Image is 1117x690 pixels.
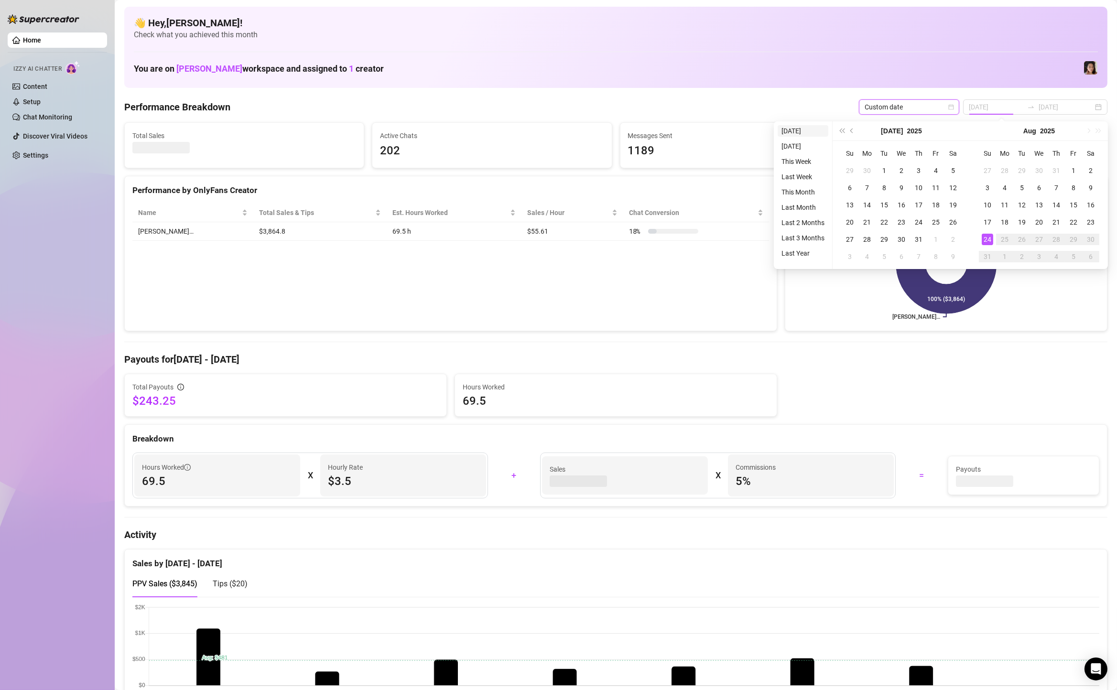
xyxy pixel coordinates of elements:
[23,151,48,159] a: Settings
[1065,248,1082,265] td: 2025-09-05
[1048,196,1065,214] td: 2025-08-14
[841,231,858,248] td: 2025-07-27
[1033,165,1045,176] div: 30
[910,162,927,179] td: 2025-07-03
[349,64,354,74] span: 1
[1051,199,1062,211] div: 14
[947,234,959,245] div: 2
[1048,248,1065,265] td: 2025-09-04
[1068,182,1079,194] div: 8
[896,182,907,194] div: 9
[124,353,1107,366] h4: Payouts for [DATE] - [DATE]
[628,142,852,160] span: 1189
[1082,145,1099,162] th: Sa
[1013,196,1030,214] td: 2025-08-12
[1013,179,1030,196] td: 2025-08-05
[927,145,944,162] th: Fr
[930,165,942,176] div: 4
[134,16,1098,30] h4: 👋 Hey, [PERSON_NAME] !
[841,214,858,231] td: 2025-07-20
[387,222,521,241] td: 69.5 h
[927,162,944,179] td: 2025-07-04
[380,142,604,160] span: 202
[1051,216,1062,228] div: 21
[878,165,890,176] div: 1
[982,199,993,211] div: 10
[878,182,890,194] div: 8
[132,204,253,222] th: Name
[1085,165,1096,176] div: 2
[944,214,962,231] td: 2025-07-26
[521,204,623,222] th: Sales / Hour
[778,232,828,244] li: Last 3 Months
[896,251,907,262] div: 6
[979,248,996,265] td: 2025-08-31
[1085,199,1096,211] div: 16
[1027,103,1035,111] span: to
[944,231,962,248] td: 2025-08-02
[1013,214,1030,231] td: 2025-08-19
[910,231,927,248] td: 2025-07-31
[1065,162,1082,179] td: 2025-08-01
[858,248,876,265] td: 2025-08-04
[1082,196,1099,214] td: 2025-08-16
[876,179,893,196] td: 2025-07-08
[836,121,847,140] button: Last year (Control + left)
[893,248,910,265] td: 2025-08-06
[982,234,993,245] div: 24
[979,179,996,196] td: 2025-08-03
[893,196,910,214] td: 2025-07-16
[132,550,1099,570] div: Sales by [DATE] - [DATE]
[778,125,828,137] li: [DATE]
[844,165,856,176] div: 29
[979,162,996,179] td: 2025-07-27
[858,179,876,196] td: 2025-07-07
[132,184,769,197] div: Performance by OnlyFans Creator
[1013,162,1030,179] td: 2025-07-29
[996,214,1013,231] td: 2025-08-18
[841,145,858,162] th: Su
[861,199,873,211] div: 14
[982,182,993,194] div: 3
[1030,179,1048,196] td: 2025-08-06
[876,145,893,162] th: Tu
[1013,248,1030,265] td: 2025-09-02
[778,171,828,183] li: Last Week
[1084,61,1097,75] img: Luna
[910,248,927,265] td: 2025-08-07
[134,64,384,74] h1: You are on workspace and assigned to creator
[778,217,828,228] li: Last 2 Months
[1085,251,1096,262] div: 6
[1085,182,1096,194] div: 9
[1082,231,1099,248] td: 2025-08-30
[494,468,534,483] div: +
[944,196,962,214] td: 2025-07-19
[23,98,41,106] a: Setup
[893,179,910,196] td: 2025-07-09
[913,165,924,176] div: 3
[858,231,876,248] td: 2025-07-28
[910,214,927,231] td: 2025-07-24
[913,182,924,194] div: 10
[1068,199,1079,211] div: 15
[893,145,910,162] th: We
[778,248,828,259] li: Last Year
[1030,231,1048,248] td: 2025-08-27
[999,199,1010,211] div: 11
[1013,231,1030,248] td: 2025-08-26
[138,207,240,218] span: Name
[1051,234,1062,245] div: 28
[982,216,993,228] div: 17
[927,214,944,231] td: 2025-07-25
[930,251,942,262] div: 8
[982,251,993,262] div: 31
[876,162,893,179] td: 2025-07-01
[844,251,856,262] div: 3
[999,216,1010,228] div: 18
[176,64,242,74] span: [PERSON_NAME]
[1030,162,1048,179] td: 2025-07-30
[134,30,1098,40] span: Check what you achieved this month
[1068,216,1079,228] div: 22
[944,162,962,179] td: 2025-07-05
[881,121,903,140] button: Choose a month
